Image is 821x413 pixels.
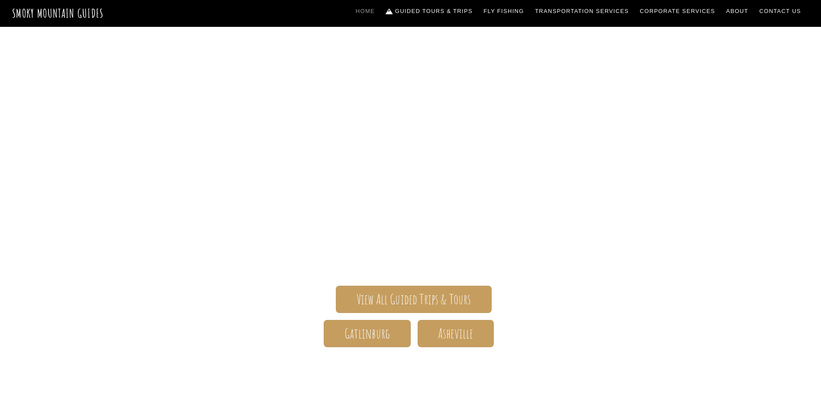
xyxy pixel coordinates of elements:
a: Contact Us [756,2,805,20]
a: Guided Tours & Trips [383,2,476,20]
h1: Your adventure starts here. [160,361,662,382]
a: Fly Fishing [480,2,528,20]
a: Gatlinburg [324,320,410,347]
span: View All Guided Trips & Tours [357,295,471,304]
a: About [723,2,752,20]
a: Asheville [418,320,494,347]
span: Smoky Mountain Guides [160,150,662,193]
a: View All Guided Trips & Tours [336,286,491,313]
a: Home [352,2,378,20]
a: Transportation Services [531,2,632,20]
a: Corporate Services [637,2,719,20]
span: Gatlinburg [344,329,390,338]
span: The ONLY one-stop, full Service Guide Company for the Gatlinburg and [GEOGRAPHIC_DATA] side of th... [160,193,662,260]
span: Asheville [438,329,473,338]
a: Smoky Mountain Guides [12,6,104,20]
